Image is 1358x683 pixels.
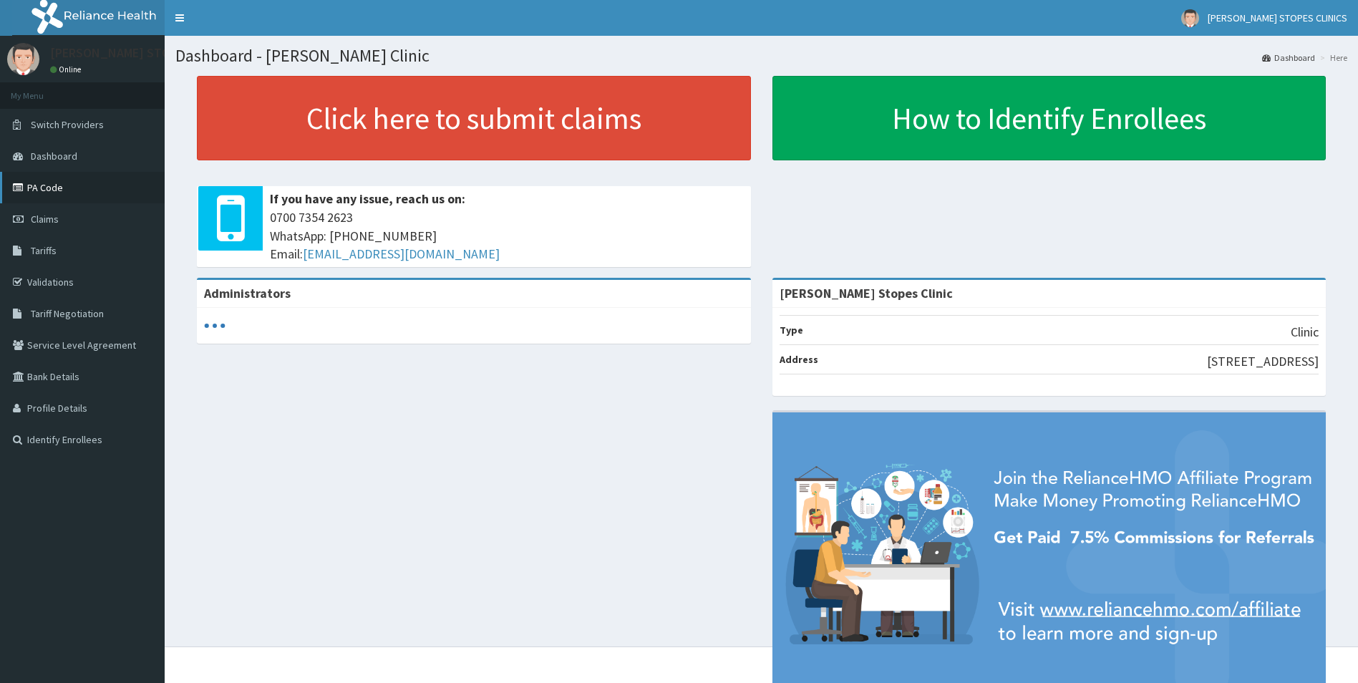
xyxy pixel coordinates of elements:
[204,315,225,336] svg: audio-loading
[303,246,500,262] a: [EMAIL_ADDRESS][DOMAIN_NAME]
[31,307,104,320] span: Tariff Negotiation
[1207,352,1319,371] p: [STREET_ADDRESS]
[1291,323,1319,341] p: Clinic
[780,285,953,301] strong: [PERSON_NAME] Stopes Clinic
[1208,11,1347,24] span: [PERSON_NAME] STOPES CLINICS
[7,43,39,75] img: User Image
[204,285,291,301] b: Administrators
[772,76,1327,160] a: How to Identify Enrollees
[780,324,803,336] b: Type
[175,47,1347,65] h1: Dashboard - [PERSON_NAME] Clinic
[270,190,465,207] b: If you have any issue, reach us on:
[270,208,744,263] span: 0700 7354 2623 WhatsApp: [PHONE_NUMBER] Email:
[31,213,59,226] span: Claims
[780,353,818,366] b: Address
[1181,9,1199,27] img: User Image
[1316,52,1347,64] li: Here
[31,150,77,163] span: Dashboard
[1262,52,1315,64] a: Dashboard
[31,118,104,131] span: Switch Providers
[197,76,751,160] a: Click here to submit claims
[31,244,57,257] span: Tariffs
[50,64,84,74] a: Online
[50,47,238,59] p: [PERSON_NAME] STOPES CLINICS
